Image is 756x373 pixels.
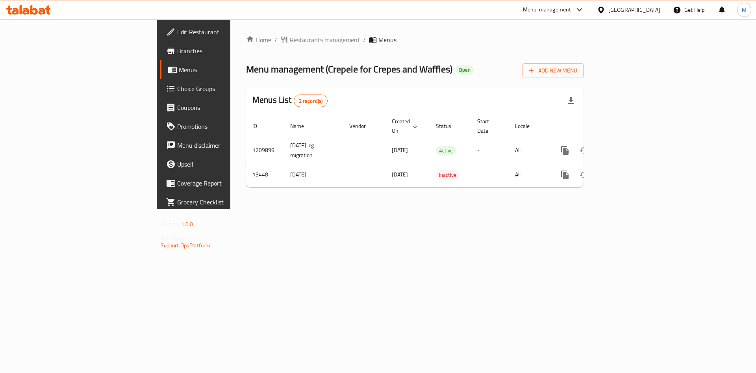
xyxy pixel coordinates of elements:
[290,121,314,131] span: Name
[561,91,580,110] div: Export file
[177,122,277,131] span: Promotions
[177,103,277,112] span: Coupons
[436,146,456,155] span: Active
[556,141,574,160] button: more
[179,65,277,74] span: Menus
[378,35,397,45] span: Menus
[177,197,277,207] span: Grocery Checklist
[436,170,460,180] div: Inactive
[246,35,584,45] nav: breadcrumb
[574,141,593,160] button: Change Status
[177,160,277,169] span: Upsell
[363,35,366,45] li: /
[529,66,577,76] span: Add New Menu
[160,174,283,193] a: Coverage Report
[160,136,283,155] a: Menu disclaimer
[252,94,328,107] h2: Menus List
[556,165,574,184] button: more
[177,141,277,150] span: Menu disclaimer
[471,163,509,187] td: -
[181,219,193,229] span: 1.0.0
[280,35,360,45] a: Restaurants management
[284,138,343,163] td: [DATE]-cg migration
[742,6,747,14] span: M
[160,117,283,136] a: Promotions
[608,6,660,14] div: [GEOGRAPHIC_DATA]
[456,65,474,75] div: Open
[392,169,408,180] span: [DATE]
[294,95,328,107] div: Total records count
[436,171,460,180] span: Inactive
[436,121,461,131] span: Status
[515,121,540,131] span: Locale
[160,193,283,212] a: Grocery Checklist
[471,138,509,163] td: -
[161,232,197,243] span: Get support on:
[523,63,584,78] button: Add New Menu
[160,60,283,79] a: Menus
[509,163,549,187] td: All
[177,84,277,93] span: Choice Groups
[161,240,211,251] a: Support.OpsPlatform
[177,178,277,188] span: Coverage Report
[160,41,283,60] a: Branches
[392,117,420,135] span: Created On
[161,219,180,229] span: Version:
[246,114,637,187] table: enhanced table
[177,27,277,37] span: Edit Restaurant
[294,97,328,105] span: 2 record(s)
[284,163,343,187] td: [DATE]
[574,165,593,184] button: Change Status
[252,121,267,131] span: ID
[456,67,474,73] span: Open
[392,145,408,155] span: [DATE]
[549,114,637,138] th: Actions
[290,35,360,45] span: Restaurants management
[477,117,499,135] span: Start Date
[246,60,452,78] span: Menu management ( Crepele for Crepes and Waffles )
[160,155,283,174] a: Upsell
[160,22,283,41] a: Edit Restaurant
[523,5,571,15] div: Menu-management
[349,121,376,131] span: Vendor
[160,79,283,98] a: Choice Groups
[509,138,549,163] td: All
[160,98,283,117] a: Coupons
[177,46,277,56] span: Branches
